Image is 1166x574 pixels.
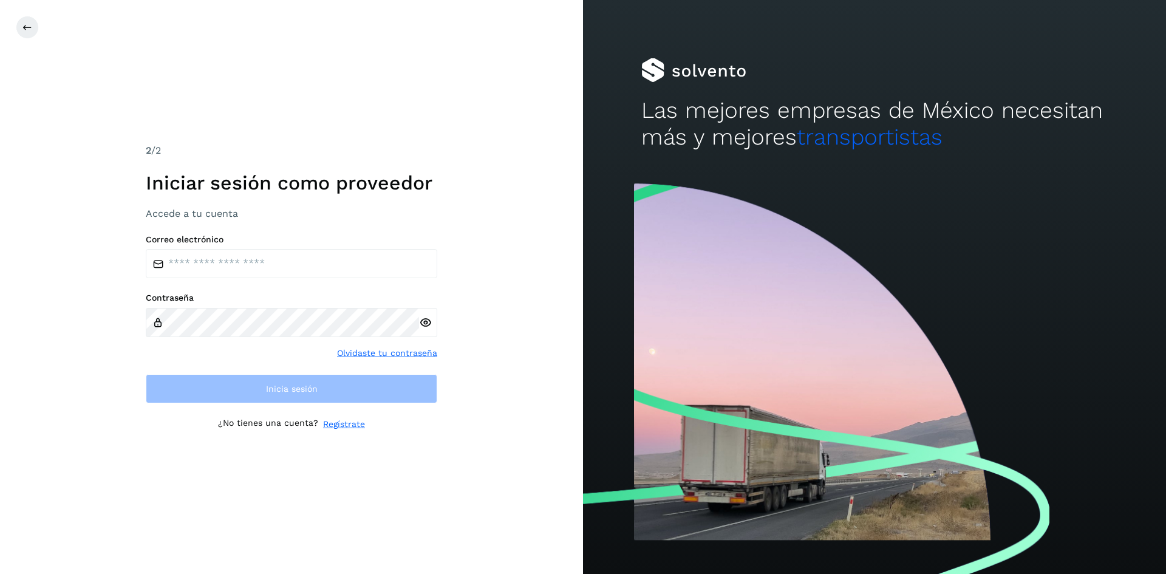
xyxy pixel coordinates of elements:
span: 2 [146,145,151,156]
h3: Accede a tu cuenta [146,208,437,219]
h1: Iniciar sesión como proveedor [146,171,437,194]
span: Inicia sesión [266,384,318,393]
label: Contraseña [146,293,437,303]
h2: Las mejores empresas de México necesitan más y mejores [641,97,1108,151]
a: Regístrate [323,418,365,431]
div: /2 [146,143,437,158]
a: Olvidaste tu contraseña [337,347,437,360]
span: transportistas [797,124,943,150]
button: Inicia sesión [146,374,437,403]
p: ¿No tienes una cuenta? [218,418,318,431]
label: Correo electrónico [146,234,437,245]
